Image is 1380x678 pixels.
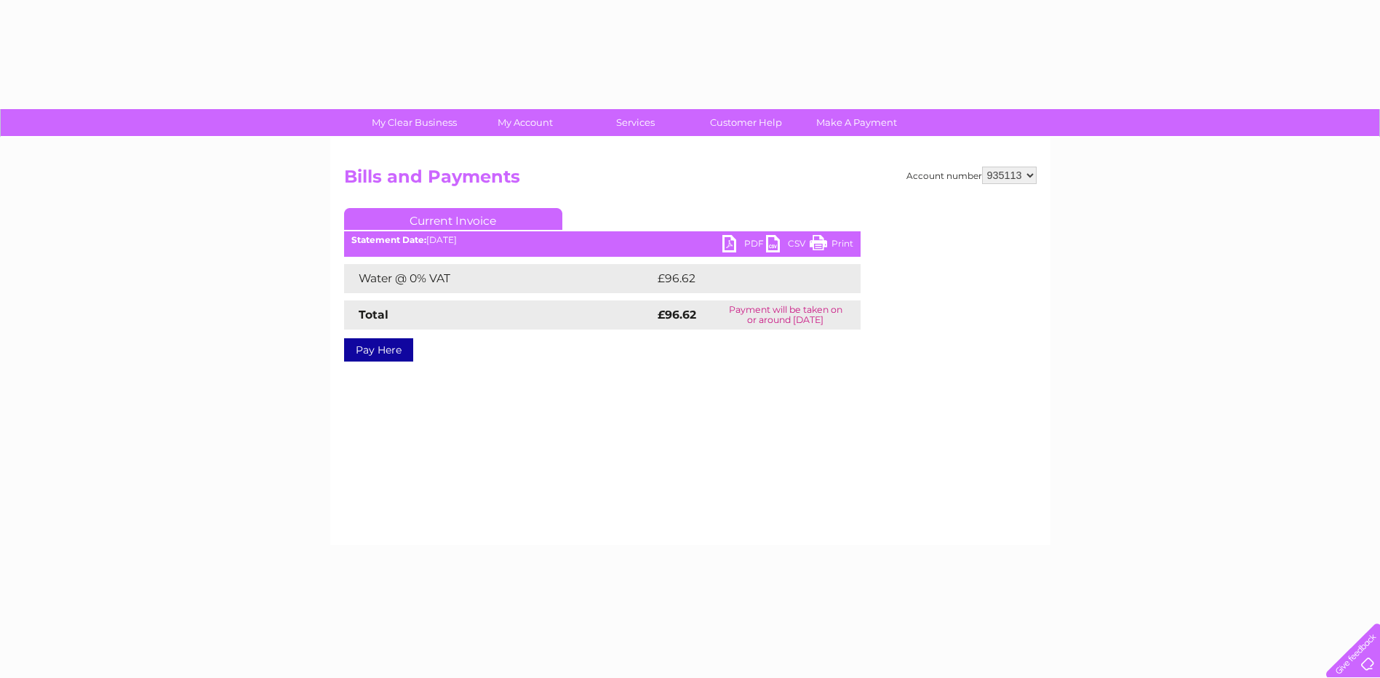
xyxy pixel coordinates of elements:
a: Pay Here [344,338,413,362]
a: Services [575,109,695,136]
a: My Account [465,109,585,136]
a: Make A Payment [797,109,917,136]
a: Print [810,235,853,256]
h2: Bills and Payments [344,167,1037,194]
a: Current Invoice [344,208,562,230]
strong: Total [359,308,388,322]
div: Account number [906,167,1037,184]
b: Statement Date: [351,234,426,245]
td: Water @ 0% VAT [344,264,654,293]
a: My Clear Business [354,109,474,136]
td: £96.62 [654,264,832,293]
a: PDF [722,235,766,256]
a: CSV [766,235,810,256]
div: [DATE] [344,235,861,245]
strong: £96.62 [658,308,696,322]
td: Payment will be taken on or around [DATE] [711,300,861,330]
a: Customer Help [686,109,806,136]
